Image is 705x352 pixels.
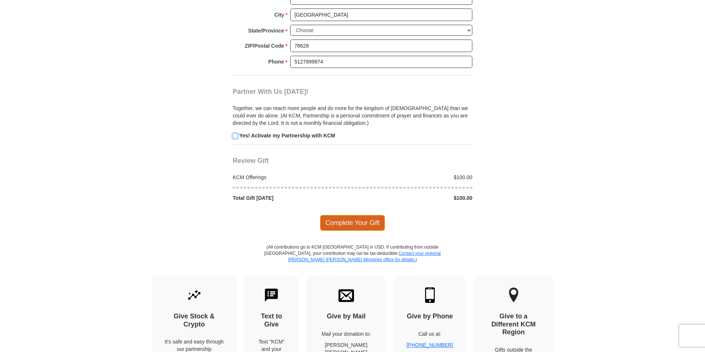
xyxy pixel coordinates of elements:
[288,251,441,262] a: Contact your regional [PERSON_NAME] [PERSON_NAME] Ministries office for details.
[352,194,476,202] div: $100.00
[407,342,453,348] a: [PHONE_NUMBER]
[229,174,353,181] div: KCM Offerings
[508,287,519,303] img: other-region
[338,287,354,303] img: envelope.svg
[248,25,284,36] strong: State/Province
[239,133,335,139] strong: Yes! Activate my Partnership with KCM
[268,57,284,67] strong: Phone
[352,174,476,181] div: $100.00
[264,244,441,276] p: (All contributions go to KCM [GEOGRAPHIC_DATA] in USD. If contributing from outside [GEOGRAPHIC_D...
[165,312,224,328] h4: Give Stock & Crypto
[319,312,373,321] h4: Give by Mail
[407,330,453,338] p: Call us at:
[320,215,385,230] span: Complete Your Gift
[319,330,373,338] p: Mail your donation to:
[229,194,353,202] div: Total Gift [DATE]
[233,88,309,95] span: Partner With Us [DATE]!
[245,41,284,51] strong: ZIP/Postal Code
[407,312,453,321] h4: Give by Phone
[233,105,472,127] p: Together, we can reach more people and do more for the kingdom of [DEMOGRAPHIC_DATA] than we coul...
[187,287,202,303] img: give-by-stock.svg
[422,287,438,303] img: mobile.svg
[257,312,286,328] h4: Text to Give
[264,287,279,303] img: text-to-give.svg
[274,10,284,20] strong: City
[233,157,269,164] span: Review Gift
[487,312,541,336] h4: Give to a Different KCM Region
